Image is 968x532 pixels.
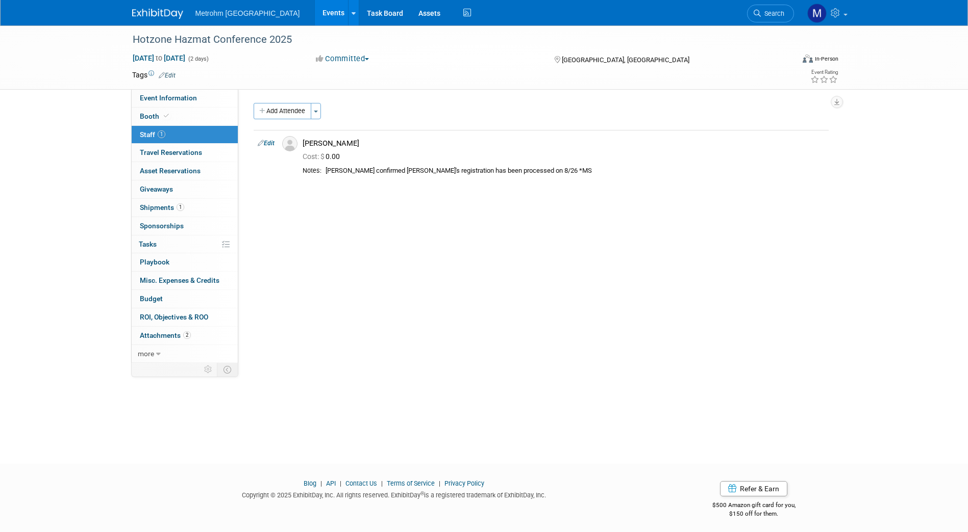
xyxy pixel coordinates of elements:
a: more [132,345,238,363]
span: | [318,480,325,487]
span: Cost: $ [303,152,326,161]
div: Event Format [734,53,839,68]
span: Event Information [140,94,197,102]
span: (2 days) [187,56,209,62]
a: Giveaways [132,180,238,198]
span: | [379,480,385,487]
button: Add Attendee [254,103,311,119]
span: Booth [140,112,171,120]
span: 1 [158,130,165,138]
img: ExhibitDay [132,9,183,19]
span: [DATE] [DATE] [132,54,186,63]
div: Hotzone Hazmat Conference 2025 [129,31,779,49]
span: 0.00 [303,152,344,161]
span: Metrohm [GEOGRAPHIC_DATA] [195,9,300,17]
span: Attachments [140,331,191,339]
a: Refer & Earn [720,481,787,496]
a: Edit [159,72,176,79]
span: Asset Reservations [140,167,201,175]
div: Event Rating [810,70,838,75]
div: [PERSON_NAME] confirmed [PERSON_NAME]'s registration has been processed on 8/26 *MS [326,167,825,175]
span: more [138,350,154,358]
td: Toggle Event Tabs [217,363,238,376]
div: In-Person [814,55,838,63]
span: Sponsorships [140,222,184,230]
div: [PERSON_NAME] [303,139,825,148]
a: Asset Reservations [132,162,238,180]
span: | [436,480,443,487]
sup: ® [420,491,424,496]
span: Shipments [140,203,184,211]
a: Search [747,5,794,22]
a: Event Information [132,89,238,107]
a: Booth [132,108,238,125]
a: Sponsorships [132,217,238,235]
span: Search [761,10,784,17]
a: Tasks [132,235,238,253]
span: [GEOGRAPHIC_DATA], [GEOGRAPHIC_DATA] [562,56,689,64]
a: Terms of Service [387,480,435,487]
a: Misc. Expenses & Credits [132,272,238,289]
span: Playbook [140,258,169,266]
a: ROI, Objectives & ROO [132,308,238,326]
a: Shipments1 [132,199,238,217]
span: | [337,480,344,487]
a: Edit [258,140,275,147]
a: Travel Reservations [132,144,238,162]
img: Associate-Profile-5.png [282,136,297,151]
img: Format-Inperson.png [803,55,813,63]
div: Copyright © 2025 ExhibitDay, Inc. All rights reserved. ExhibitDay is a registered trademark of Ex... [132,488,657,500]
span: Travel Reservations [140,148,202,156]
td: Personalize Event Tab Strip [200,363,217,376]
span: 1 [177,203,184,211]
i: Booth reservation complete [164,113,169,119]
span: ROI, Objectives & ROO [140,313,208,321]
span: Budget [140,295,163,303]
button: Committed [312,54,373,64]
span: Staff [140,130,165,139]
span: 2 [183,331,191,339]
a: Attachments2 [132,327,238,344]
div: $150 off for them. [672,510,836,518]
a: API [326,480,336,487]
td: Tags [132,70,176,80]
a: Playbook [132,253,238,271]
a: Blog [304,480,316,487]
span: Misc. Expenses & Credits [140,276,219,284]
div: $500 Amazon gift card for you, [672,494,836,518]
a: Budget [132,290,238,308]
span: Giveaways [140,185,173,193]
span: Tasks [139,240,157,248]
img: Michelle Simoes [807,4,827,23]
a: Contact Us [345,480,377,487]
a: Staff1 [132,126,238,144]
div: Notes: [303,167,321,175]
a: Privacy Policy [444,480,484,487]
span: to [154,54,164,62]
